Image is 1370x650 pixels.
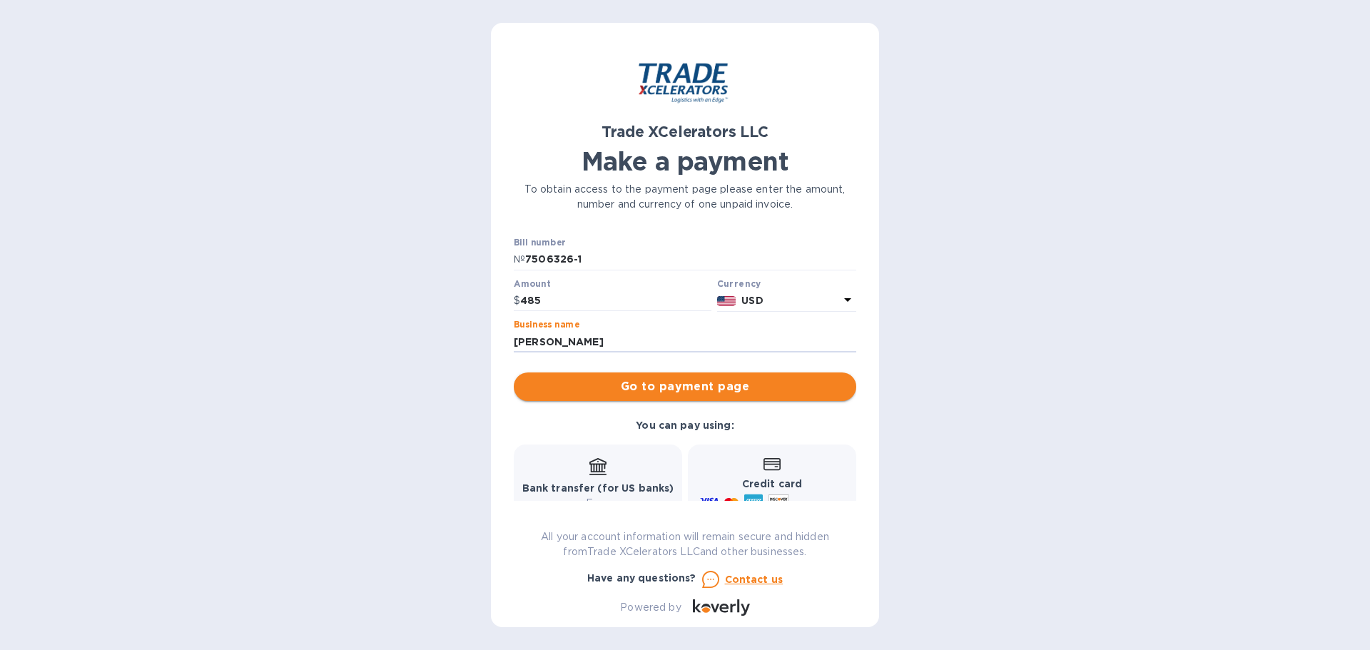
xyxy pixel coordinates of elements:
input: 0.00 [520,290,711,312]
p: № [514,252,525,267]
p: Free [522,496,674,511]
label: Amount [514,280,550,288]
p: $ [514,293,520,308]
img: USD [717,296,736,306]
button: Go to payment page [514,372,856,401]
p: To obtain access to the payment page please enter the amount, number and currency of one unpaid i... [514,182,856,212]
label: Business name [514,321,579,330]
input: Enter business name [514,331,856,352]
b: Credit card [742,478,802,489]
b: Bank transfer (for US banks) [522,482,674,494]
b: USD [741,295,763,306]
span: Go to payment page [525,378,845,395]
b: Have any questions? [587,572,696,584]
h1: Make a payment [514,146,856,176]
input: Enter bill number [525,249,856,270]
p: All your account information will remain secure and hidden from Trade XCelerators LLC and other b... [514,529,856,559]
b: Currency [717,278,761,289]
label: Bill number [514,239,565,248]
b: You can pay using: [636,420,734,431]
u: Contact us [725,574,783,585]
p: Powered by [620,600,681,615]
span: and more... [795,498,847,509]
b: Trade XCelerators LLC [602,123,768,141]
